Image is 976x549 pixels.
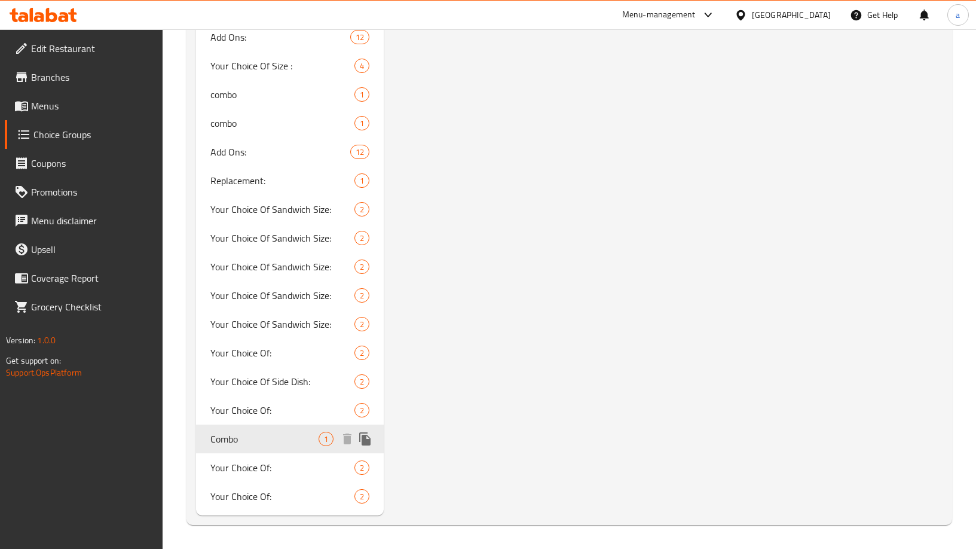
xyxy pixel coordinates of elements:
span: 2 [355,290,369,301]
span: 1 [355,118,369,129]
div: Choices [354,346,369,360]
span: Upsell [31,242,154,257]
span: Grocery Checklist [31,300,154,314]
span: Add Ons: [210,145,350,159]
span: combo [210,116,354,130]
span: 2 [355,405,369,416]
span: Replacement: [210,173,354,188]
span: Version: [6,333,35,348]
div: Choices [354,116,369,130]
div: [GEOGRAPHIC_DATA] [752,8,831,22]
div: Combo1deleteduplicate [196,425,384,453]
div: Choices [350,145,369,159]
a: Grocery Checklist [5,292,163,321]
span: 2 [355,376,369,388]
span: Your Choice Of Sandwich Size: [210,288,354,303]
span: Add Ons: [210,30,350,44]
span: 1.0.0 [37,333,56,348]
div: Your Choice Of:2 [196,453,384,482]
span: Your Choice Of Side Dish: [210,374,354,389]
span: 12 [351,32,369,43]
div: Choices [354,489,369,504]
div: Add Ons:12 [196,138,384,166]
span: Choice Groups [33,127,154,142]
a: Menu disclaimer [5,206,163,235]
div: Your Choice Of Sandwich Size:2 [196,310,384,338]
span: 2 [355,491,369,502]
div: combo1 [196,109,384,138]
div: Choices [354,231,369,245]
div: Your Choice Of Sandwich Size:2 [196,281,384,310]
div: Choices [350,30,369,44]
span: Your Choice Of: [210,489,354,504]
span: Menus [31,99,154,113]
div: Choices [354,260,369,274]
span: 2 [355,462,369,474]
div: Your Choice Of Sandwich Size:2 [196,224,384,252]
span: Your Choice Of Sandwich Size: [210,202,354,216]
span: Your Choice Of Sandwich Size: [210,317,354,331]
span: 2 [355,319,369,330]
span: Your Choice Of Sandwich Size: [210,231,354,245]
div: Your Choice Of:2 [196,396,384,425]
span: Promotions [31,185,154,199]
div: Your Choice Of Side Dish:2 [196,367,384,396]
div: Your Choice Of Sandwich Size:2 [196,252,384,281]
span: Combo [210,432,319,446]
a: Support.OpsPlatform [6,365,82,380]
button: delete [338,430,356,448]
span: Your Choice Of Sandwich Size: [210,260,354,274]
div: Your Choice Of Size :4 [196,51,384,80]
a: Edit Restaurant [5,34,163,63]
div: Choices [354,288,369,303]
a: Branches [5,63,163,91]
div: Your Choice Of:2 [196,338,384,367]
span: combo [210,87,354,102]
span: a [956,8,960,22]
div: Choices [354,59,369,73]
span: Get support on: [6,353,61,368]
span: 2 [355,261,369,273]
a: Upsell [5,235,163,264]
span: Your Choice Of: [210,460,354,475]
a: Coverage Report [5,264,163,292]
a: Coupons [5,149,163,178]
span: 1 [355,89,369,100]
div: Your Choice Of Sandwich Size:2 [196,195,384,224]
div: Your Choice Of:2 [196,482,384,511]
span: Edit Restaurant [31,41,154,56]
a: Promotions [5,178,163,206]
div: Choices [354,374,369,389]
a: Choice Groups [5,120,163,149]
span: Coverage Report [31,271,154,285]
div: Choices [354,460,369,475]
span: 1 [355,175,369,187]
span: Coupons [31,156,154,170]
span: 2 [355,204,369,215]
div: combo1 [196,80,384,109]
span: Your Choice Of: [210,346,354,360]
span: 2 [355,347,369,359]
div: Choices [354,403,369,417]
div: Choices [354,87,369,102]
div: Menu-management [622,8,696,22]
div: Choices [354,317,369,331]
div: Choices [319,432,334,446]
div: Add Ons:12 [196,23,384,51]
div: Choices [354,202,369,216]
button: duplicate [356,430,374,448]
span: 12 [351,147,369,158]
span: 4 [355,60,369,72]
span: Your Choice Of: [210,403,354,417]
a: Menus [5,91,163,120]
span: 1 [319,434,333,445]
span: Menu disclaimer [31,213,154,228]
span: Your Choice Of Size : [210,59,354,73]
span: Branches [31,70,154,84]
span: 2 [355,233,369,244]
div: Choices [354,173,369,188]
div: Replacement:1 [196,166,384,195]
